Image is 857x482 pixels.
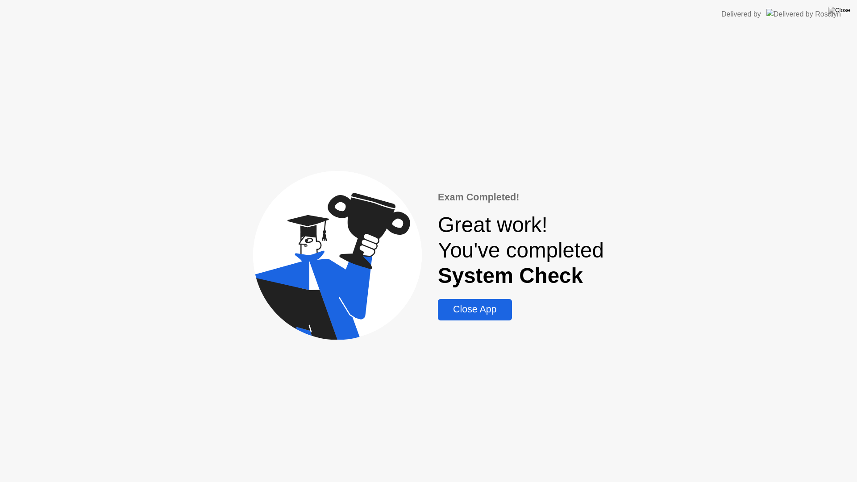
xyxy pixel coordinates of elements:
[721,9,761,20] div: Delivered by
[828,7,850,14] img: Close
[441,304,509,315] div: Close App
[438,264,583,287] b: System Check
[438,299,512,320] button: Close App
[438,212,604,288] div: Great work! You've completed
[766,9,841,19] img: Delivered by Rosalyn
[438,190,604,204] div: Exam Completed!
